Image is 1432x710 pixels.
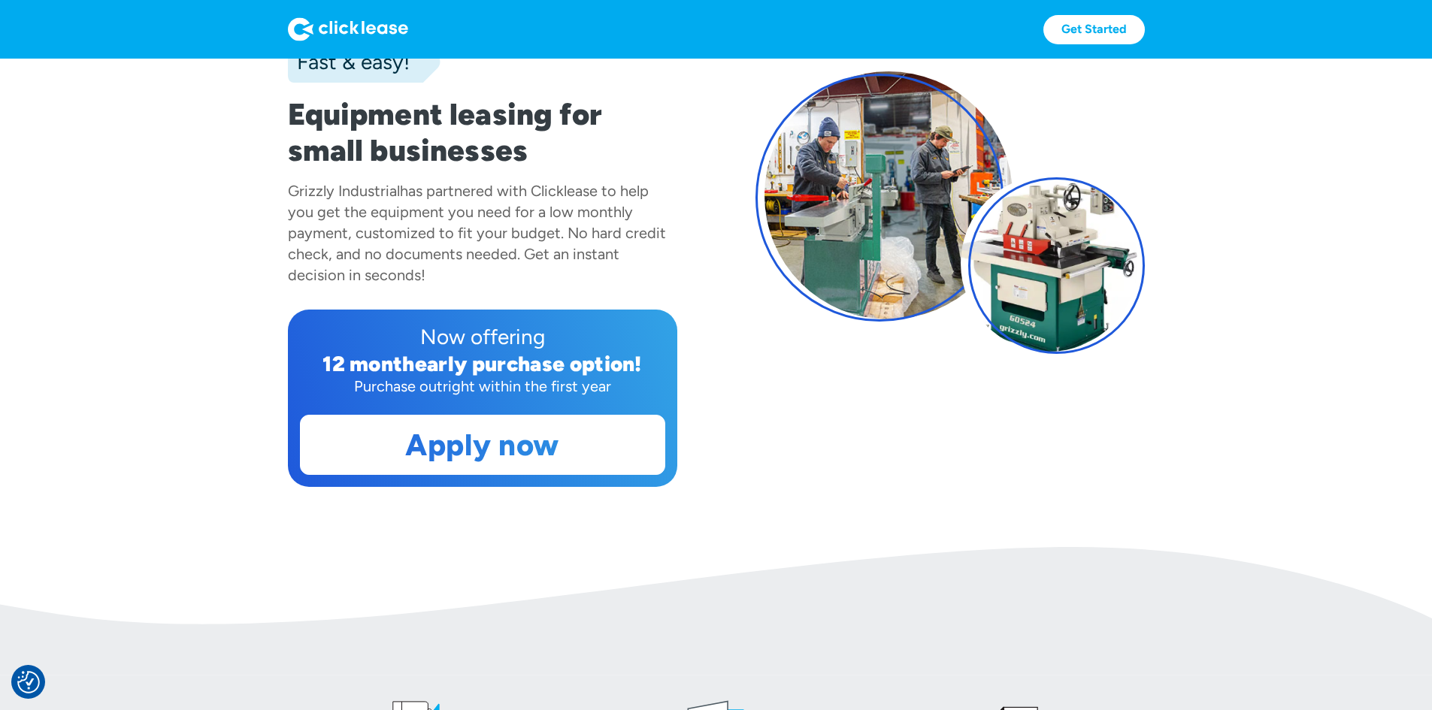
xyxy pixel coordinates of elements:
div: 12 month [322,351,415,376]
h1: Equipment leasing for small businesses [288,96,677,168]
a: Apply now [301,415,665,474]
div: Grizzly Industrial [288,182,400,200]
div: has partnered with Clicklease to help you get the equipment you need for a low monthly payment, c... [288,182,666,284]
img: Revisit consent button [17,671,40,693]
div: Now offering [300,322,665,352]
img: Logo [288,17,408,41]
div: Purchase outright within the first year [300,376,665,397]
div: Fast & easy! [288,47,410,77]
a: Get Started [1043,15,1145,44]
button: Consent Preferences [17,671,40,693]
div: early purchase option! [415,351,642,376]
